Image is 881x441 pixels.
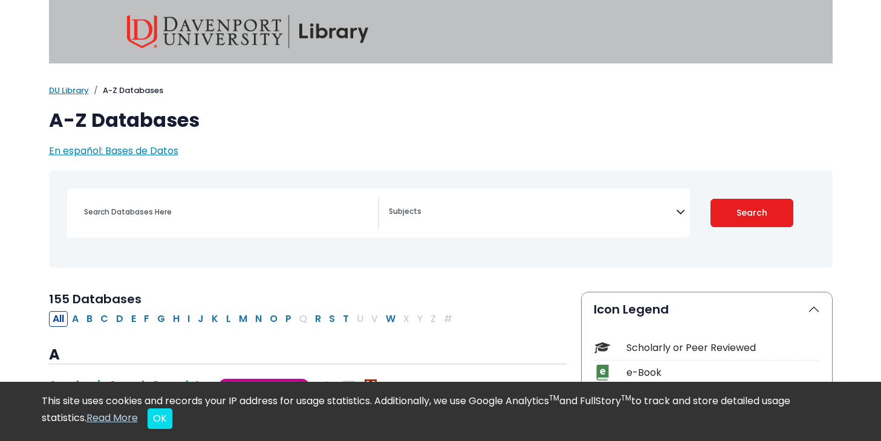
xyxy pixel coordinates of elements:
button: Filter Results T [339,311,353,327]
button: Filter Results S [325,311,339,327]
button: Filter Results C [97,311,112,327]
sup: TM [549,393,559,403]
span: 155 Databases [49,291,141,307]
button: Filter Results G [154,311,169,327]
button: Filter Results K [208,311,222,327]
button: Filter Results L [223,311,235,327]
img: Davenport University Library [127,15,369,48]
button: Filter Results A [68,311,82,327]
button: Filter Results J [194,311,207,327]
span: Good Starting Point [219,379,309,393]
button: Filter Results N [252,311,265,327]
div: Alpha-list to filter by first letter of database name [49,311,457,325]
button: Close [148,408,172,429]
button: Filter Results D [112,311,127,327]
nav: Search filters [49,170,833,268]
button: Filter Results W [382,311,399,327]
textarea: Search [389,208,676,217]
a: Read More [86,411,138,425]
button: Filter Results I [184,311,193,327]
button: Filter Results M [235,311,251,327]
button: Filter Results R [311,311,325,327]
li: A-Z Databases [89,85,163,97]
button: Submit for Search Results [710,199,793,227]
img: MeL (Michigan electronic Library) [365,379,377,391]
img: Icon e-Book [594,364,611,381]
a: DU Library [49,85,89,96]
div: Scholarly or Peer Reviewed [626,341,820,355]
h3: A [49,346,567,364]
button: Filter Results B [83,311,96,327]
img: Scholarly or Peer Reviewed [321,379,333,391]
button: Filter Results P [282,311,295,327]
div: This site uses cookies and records your IP address for usage statistics. Additionally, we use Goo... [42,394,840,429]
sup: TM [621,393,631,403]
button: All [49,311,68,327]
div: e-Book [626,365,820,380]
a: En español: Bases de Datos [49,144,178,158]
button: Filter Results O [266,311,281,327]
img: Audio & Video [343,379,355,391]
h1: A-Z Databases [49,109,833,132]
input: Search database by title or keyword [77,203,378,220]
button: Filter Results E [128,311,140,327]
button: Filter Results H [169,311,183,327]
nav: breadcrumb [49,85,833,97]
a: Academic Search Complete [49,377,207,392]
button: Filter Results F [140,311,153,327]
img: Icon Scholarly or Peer Reviewed [594,340,611,356]
button: Icon Legend [582,292,832,326]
